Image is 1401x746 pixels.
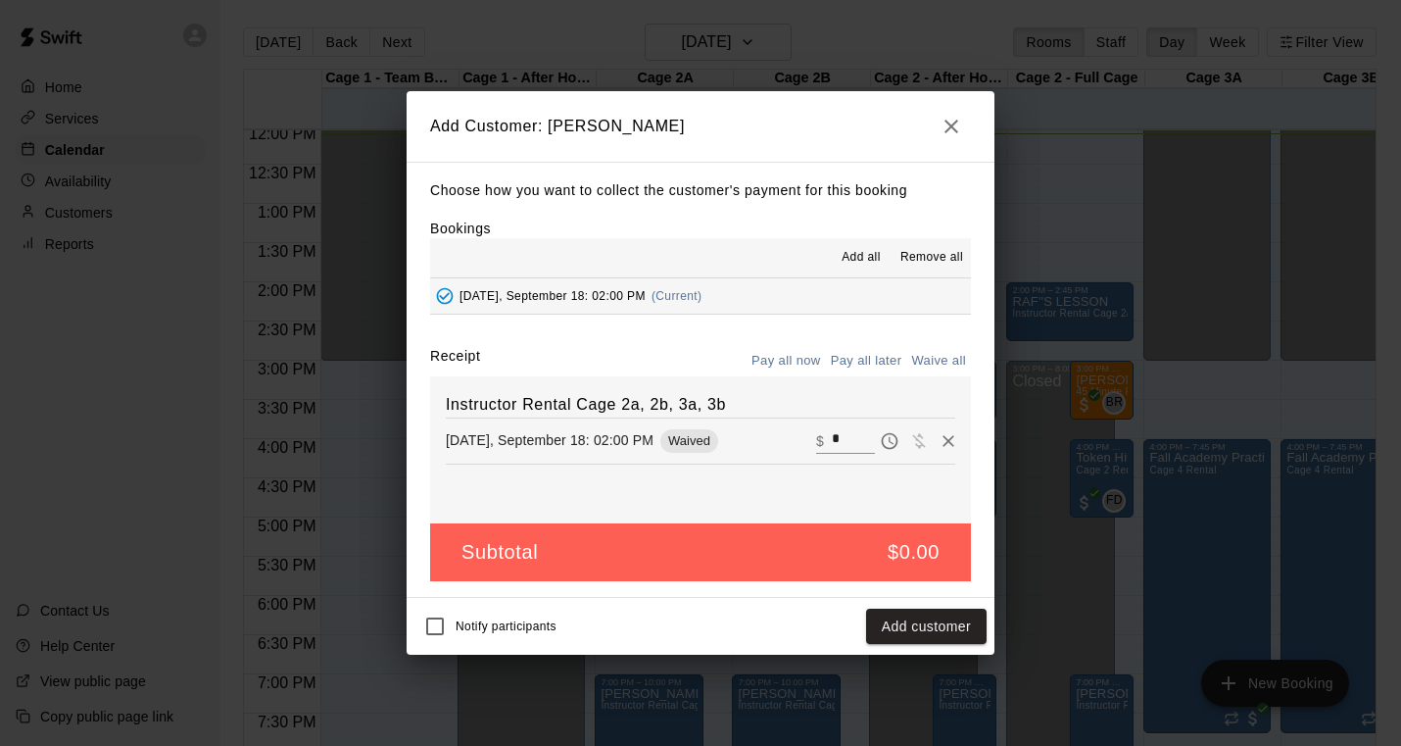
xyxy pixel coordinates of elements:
[888,539,940,566] h5: $0.00
[430,346,480,376] label: Receipt
[446,430,653,450] p: [DATE], September 18: 02:00 PM
[652,289,702,303] span: (Current)
[446,392,955,418] h6: Instructor Rental Cage 2a, 2b, 3a, 3b
[830,242,893,274] button: Add all
[934,426,963,456] button: Remove
[461,539,538,566] h5: Subtotal
[430,178,971,203] p: Choose how you want to collect the customer's payment for this booking
[826,346,907,376] button: Pay all later
[747,346,826,376] button: Pay all now
[816,431,824,451] p: $
[904,431,934,448] span: Waive payment
[407,91,994,162] h2: Add Customer: [PERSON_NAME]
[456,620,556,633] span: Notify participants
[459,289,646,303] span: [DATE], September 18: 02:00 PM
[430,281,459,311] button: Added - Collect Payment
[430,278,971,315] button: Added - Collect Payment[DATE], September 18: 02:00 PM(Current)
[900,248,963,268] span: Remove all
[660,433,718,448] span: Waived
[866,609,987,645] button: Add customer
[893,242,971,274] button: Remove all
[875,431,904,448] span: Pay later
[842,248,881,268] span: Add all
[430,221,491,236] label: Bookings
[906,346,971,376] button: Waive all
